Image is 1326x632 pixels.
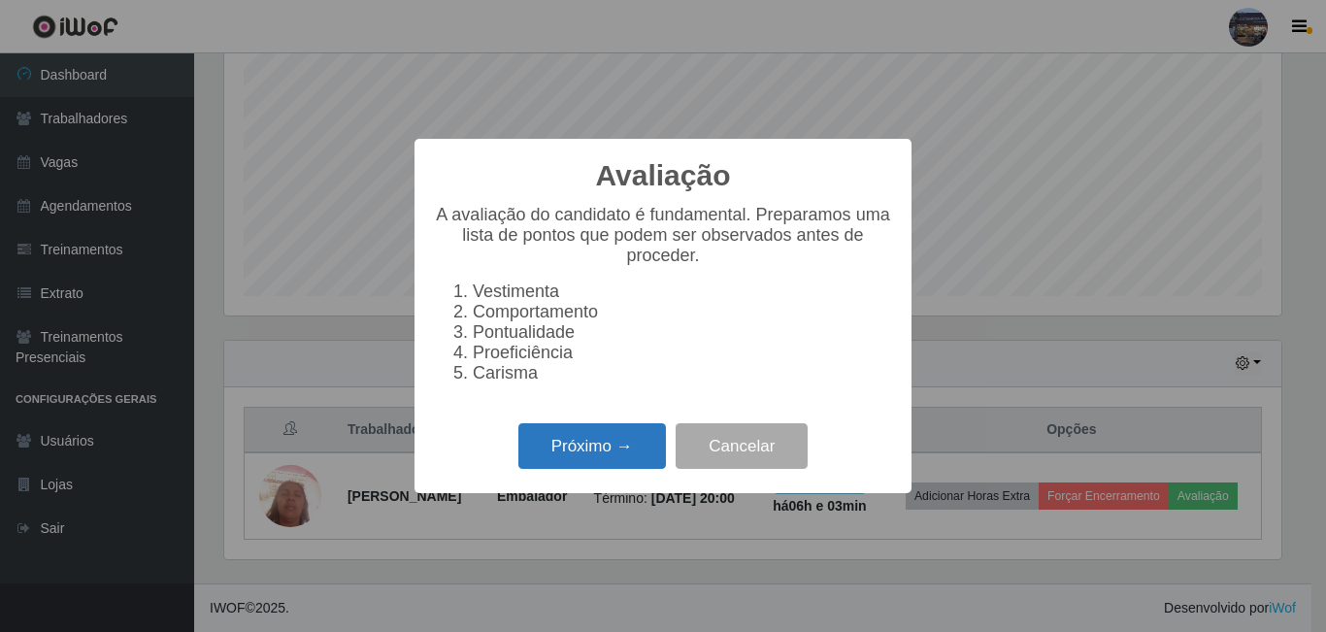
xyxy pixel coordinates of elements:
[473,282,892,302] li: Vestimenta
[518,423,666,469] button: Próximo →
[596,158,731,193] h2: Avaliação
[473,363,892,383] li: Carisma
[676,423,808,469] button: Cancelar
[473,343,892,363] li: Proeficiência
[434,205,892,266] p: A avaliação do candidato é fundamental. Preparamos uma lista de pontos que podem ser observados a...
[473,322,892,343] li: Pontualidade
[473,302,892,322] li: Comportamento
